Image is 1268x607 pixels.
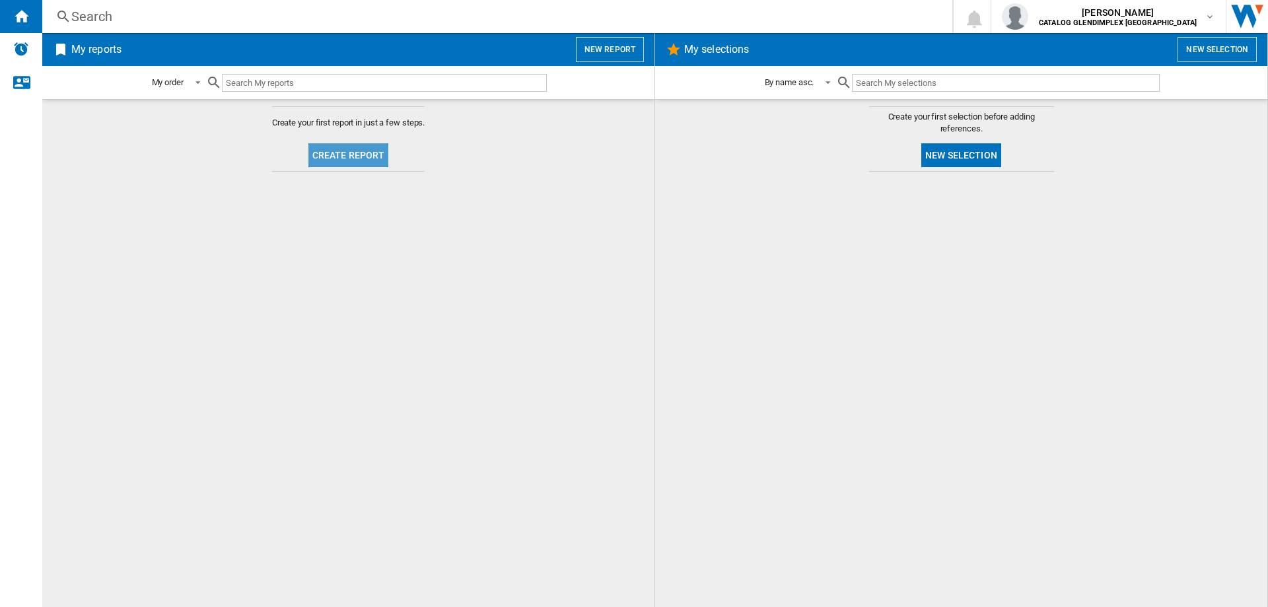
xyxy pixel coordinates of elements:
input: Search My reports [222,74,547,92]
h2: My selections [682,37,752,62]
button: New report [576,37,644,62]
input: Search My selections [852,74,1159,92]
h2: My reports [69,37,124,62]
div: Search [71,7,918,26]
div: My order [152,77,184,87]
div: By name asc. [765,77,814,87]
button: Create report [308,143,389,167]
span: Create your first selection before adding references. [869,111,1054,135]
span: Create your first report in just a few steps. [272,117,425,129]
button: New selection [921,143,1001,167]
b: CATALOG GLENDIMPLEX [GEOGRAPHIC_DATA] [1039,18,1197,27]
span: [PERSON_NAME] [1039,6,1197,19]
button: New selection [1178,37,1257,62]
img: profile.jpg [1002,3,1028,30]
img: alerts-logo.svg [13,41,29,57]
